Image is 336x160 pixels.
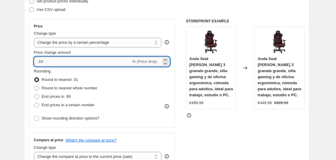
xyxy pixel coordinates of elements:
span: Round to nearest .01 [42,77,78,82]
div: help [164,153,170,159]
span: Rounding [34,69,51,73]
img: 718-3UBF0TL_80x.jpg [267,30,292,54]
h3: Price [34,24,43,29]
span: Anda Seat [PERSON_NAME] 3 granate grande, silla gaming y de oficina ergonómica, cómoda para adult... [258,56,301,97]
strike: €499.99 [274,100,288,106]
h3: Compare at price [34,138,63,142]
span: Change type [34,31,56,36]
span: Change type [34,145,56,150]
span: Price change amount [34,50,71,55]
span: End prices in a certain number [42,103,95,107]
span: % (Price drop) [132,59,157,64]
button: What's the compare at price? [66,138,117,142]
span: End prices in .99 [42,94,71,99]
span: Show rounding direction options? [42,116,99,120]
div: help [164,39,170,45]
div: €449.99 [258,100,272,106]
h6: STOREFRONT EXAMPLE [186,19,305,24]
div: €499.99 [189,100,203,106]
span: Use CSV upload [37,7,66,12]
input: -15 [34,57,131,66]
img: 718-3UBF0TL_80x.jpg [199,30,223,54]
span: Round to nearest whole number [42,86,97,90]
span: Anda Seat [PERSON_NAME] 3 granate grande, silla gaming y de oficina ergonómica, cómoda para adult... [189,56,233,97]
